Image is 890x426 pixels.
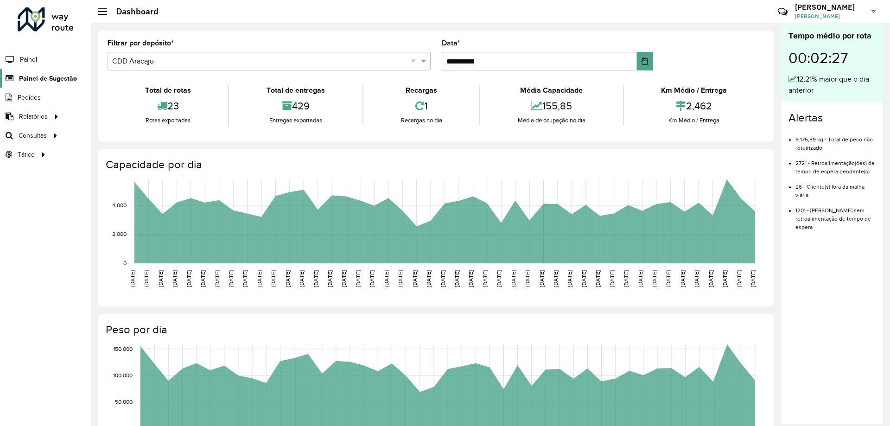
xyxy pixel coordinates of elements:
[788,30,876,42] div: Tempo médio por rota
[566,270,572,287] text: [DATE]
[795,152,876,176] li: 2721 - Retroalimentação(ões) de tempo de espera pendente(s)
[369,270,375,287] text: [DATE]
[795,128,876,152] li: 9.175,89 kg - Total de peso não roteirizado
[242,270,248,287] text: [DATE]
[440,270,446,287] text: [DATE]
[773,2,793,22] a: Contato Rápido
[524,270,530,287] text: [DATE]
[313,270,319,287] text: [DATE]
[110,96,226,116] div: 23
[158,270,164,287] text: [DATE]
[143,270,149,287] text: [DATE]
[637,270,643,287] text: [DATE]
[115,399,133,405] text: 50,000
[270,270,276,287] text: [DATE]
[496,270,502,287] text: [DATE]
[110,85,226,96] div: Total de rotas
[366,116,477,125] div: Recargas no dia
[256,270,262,287] text: [DATE]
[19,131,47,140] span: Consultas
[366,85,477,96] div: Recargas
[510,270,516,287] text: [DATE]
[112,231,127,237] text: 2,000
[595,270,601,287] text: [DATE]
[482,270,488,287] text: [DATE]
[397,270,403,287] text: [DATE]
[231,85,360,96] div: Total de entregas
[722,270,728,287] text: [DATE]
[412,270,418,287] text: [DATE]
[108,38,174,49] label: Filtrar por depósito
[553,270,559,287] text: [DATE]
[468,270,474,287] text: [DATE]
[172,270,178,287] text: [DATE]
[609,270,615,287] text: [DATE]
[18,150,35,159] span: Tático
[454,270,460,287] text: [DATE]
[106,323,764,337] h4: Peso por dia
[341,270,347,287] text: [DATE]
[200,270,206,287] text: [DATE]
[129,270,135,287] text: [DATE]
[106,158,764,172] h4: Capacidade por dia
[18,93,41,102] span: Pedidos
[750,270,756,287] text: [DATE]
[19,112,48,121] span: Relatórios
[795,176,876,199] li: 26 - Cliente(s) fora da malha viária
[107,6,159,17] h2: Dashboard
[19,74,77,83] span: Painel de Sugestão
[795,199,876,231] li: 1201 - [PERSON_NAME] sem retroalimentação de tempo de espera
[626,85,762,96] div: Km Médio / Entrega
[788,42,876,74] div: 00:02:27
[651,270,657,287] text: [DATE]
[708,270,714,287] text: [DATE]
[483,116,620,125] div: Média de ocupação no dia
[113,346,133,352] text: 150,000
[299,270,305,287] text: [DATE]
[113,372,133,378] text: 100,000
[483,85,620,96] div: Média Capacidade
[20,55,37,64] span: Painel
[736,270,742,287] text: [DATE]
[214,270,220,287] text: [DATE]
[228,270,234,287] text: [DATE]
[411,56,419,67] span: Clear all
[123,260,127,266] text: 0
[623,270,629,287] text: [DATE]
[426,270,432,287] text: [DATE]
[483,96,620,116] div: 155,85
[788,111,876,125] h4: Alertas
[637,52,653,70] button: Choose Date
[795,3,865,12] h3: [PERSON_NAME]
[186,270,192,287] text: [DATE]
[581,270,587,287] text: [DATE]
[110,116,226,125] div: Rotas exportadas
[285,270,291,287] text: [DATE]
[626,116,762,125] div: Km Médio / Entrega
[112,202,127,208] text: 4,000
[680,270,686,287] text: [DATE]
[539,270,545,287] text: [DATE]
[231,96,360,116] div: 429
[693,270,699,287] text: [DATE]
[355,270,361,287] text: [DATE]
[626,96,762,116] div: 2,462
[383,270,389,287] text: [DATE]
[327,270,333,287] text: [DATE]
[231,116,360,125] div: Entregas exportadas
[366,96,477,116] div: 1
[795,12,865,20] span: [PERSON_NAME]
[442,38,460,49] label: Data
[665,270,671,287] text: [DATE]
[788,74,876,96] div: 12,21% maior que o dia anterior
